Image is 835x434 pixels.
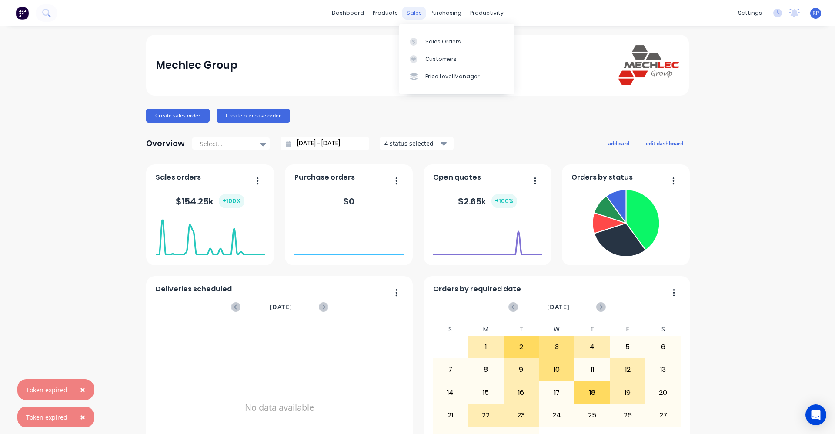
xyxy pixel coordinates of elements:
[504,336,539,358] div: 2
[399,68,514,85] a: Price Level Manager
[433,359,468,381] div: 7
[468,359,503,381] div: 8
[646,359,681,381] div: 13
[433,404,468,426] div: 21
[575,359,610,381] div: 11
[71,407,94,427] button: Close
[343,195,354,208] div: $ 0
[646,404,681,426] div: 27
[575,336,610,358] div: 4
[156,57,237,74] div: Mechlec Group
[547,302,570,312] span: [DATE]
[610,382,645,404] div: 19
[176,194,244,208] div: $ 154.25k
[458,194,517,208] div: $ 2.65k
[646,382,681,404] div: 20
[80,411,85,423] span: ×
[270,302,292,312] span: [DATE]
[217,109,290,123] button: Create purchase order
[805,404,826,425] div: Open Intercom Messenger
[575,404,610,426] div: 25
[610,323,645,336] div: F
[539,323,574,336] div: W
[80,384,85,396] span: ×
[399,33,514,50] a: Sales Orders
[425,55,457,63] div: Customers
[504,323,539,336] div: T
[574,323,610,336] div: T
[812,9,819,17] span: RP
[645,323,681,336] div: S
[146,109,210,123] button: Create sales order
[610,359,645,381] div: 12
[504,359,539,381] div: 9
[610,336,645,358] div: 5
[468,336,503,358] div: 1
[156,284,232,294] span: Deliveries scheduled
[468,404,503,426] div: 22
[610,404,645,426] div: 26
[539,404,574,426] div: 24
[734,7,766,20] div: settings
[380,137,454,150] button: 4 status selected
[618,45,679,85] img: Mechlec Group
[384,139,439,148] div: 4 status selected
[219,194,244,208] div: + 100 %
[504,382,539,404] div: 16
[16,7,29,20] img: Factory
[399,50,514,68] a: Customers
[327,7,368,20] a: dashboard
[26,385,67,394] div: Token expired
[640,137,689,149] button: edit dashboard
[468,382,503,404] div: 15
[425,38,461,46] div: Sales Orders
[433,172,481,183] span: Open quotes
[433,284,521,294] span: Orders by required date
[646,336,681,358] div: 6
[571,172,633,183] span: Orders by status
[433,382,468,404] div: 14
[146,135,185,152] div: Overview
[426,7,466,20] div: purchasing
[402,7,426,20] div: sales
[539,336,574,358] div: 3
[368,7,402,20] div: products
[71,379,94,400] button: Close
[491,194,517,208] div: + 100 %
[504,404,539,426] div: 23
[156,172,201,183] span: Sales orders
[294,172,355,183] span: Purchase orders
[466,7,508,20] div: productivity
[539,382,574,404] div: 17
[602,137,635,149] button: add card
[425,73,480,80] div: Price Level Manager
[539,359,574,381] div: 10
[575,382,610,404] div: 18
[26,413,67,422] div: Token expired
[433,323,468,336] div: S
[468,323,504,336] div: M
